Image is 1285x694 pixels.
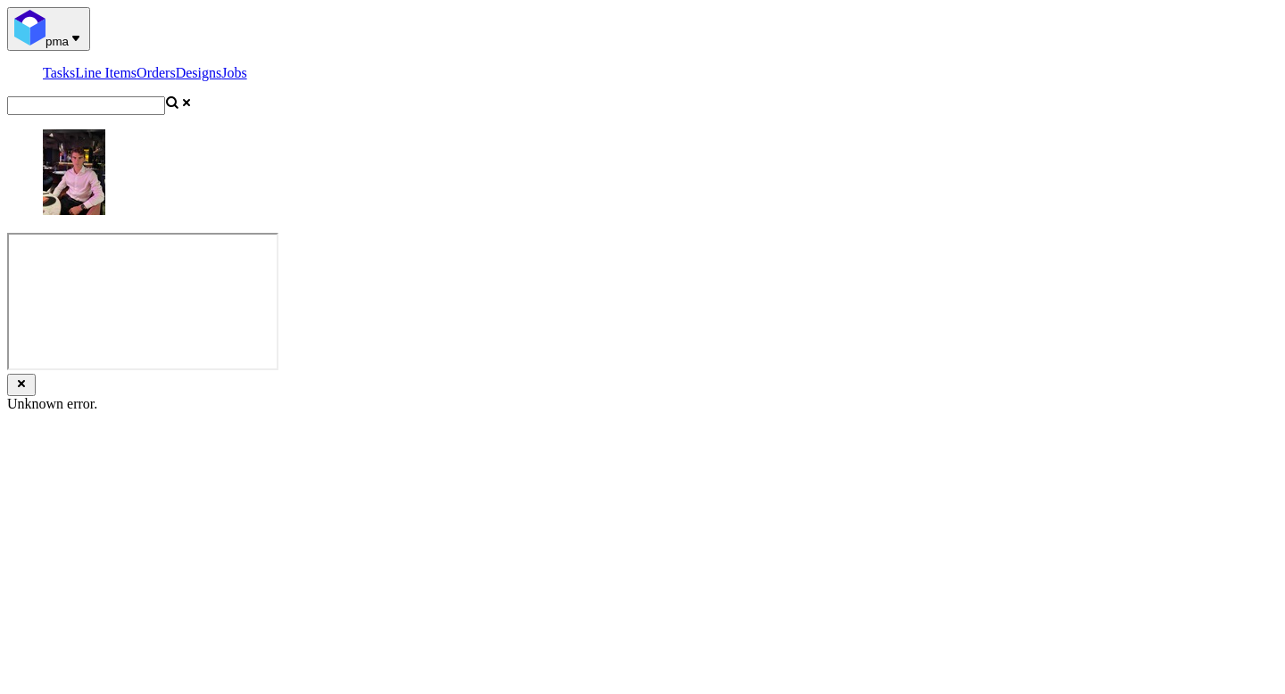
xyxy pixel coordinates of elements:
[7,7,90,51] button: pma
[46,35,69,48] span: pma
[221,65,246,80] a: Jobs
[14,10,46,45] img: logo
[7,396,1278,412] div: Unknown error.
[137,65,176,80] a: Orders
[43,129,105,215] img: Aleks Ziemkowski
[43,65,75,80] a: Tasks
[75,65,137,80] a: Line Items
[176,65,222,80] a: Designs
